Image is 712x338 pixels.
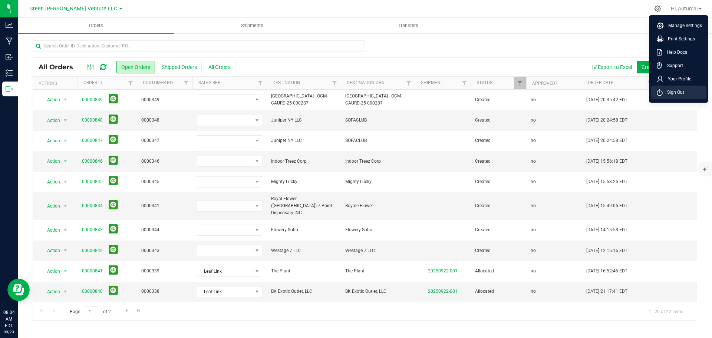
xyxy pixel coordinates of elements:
a: 20250922-001 [428,289,458,294]
span: no [531,137,536,144]
span: Manage Settings [664,22,702,29]
span: no [531,117,536,124]
span: Action [40,95,60,105]
a: Transfers [330,18,486,33]
span: Action [40,177,60,187]
span: 0000346 [141,158,188,165]
span: Action [40,156,60,166]
a: Approved? [532,81,557,86]
button: Open Orders [116,61,155,73]
a: Filter [403,77,415,89]
a: Filter [125,77,137,89]
span: 0000347 [141,137,188,144]
span: select [61,136,70,146]
a: Sales Rep [198,80,221,85]
inline-svg: Inbound [6,53,13,61]
span: no [531,247,536,254]
span: The Plant [345,268,411,275]
span: Created [475,178,522,185]
button: All Orders [204,61,235,73]
span: no [531,178,536,185]
span: Leaf Link [197,266,253,276]
a: 00000842 [82,247,103,254]
span: The Plant [271,268,336,275]
span: no [531,202,536,209]
span: Leaf Link [197,286,253,297]
button: Export to Excel [587,61,637,73]
span: select [61,286,70,297]
p: 08:04 AM EDT [3,309,14,329]
span: All Orders [39,63,80,71]
a: 00000847 [82,137,103,144]
span: 0000339 [141,268,188,275]
a: Filter [644,77,656,89]
span: Action [40,245,60,256]
span: no [531,226,536,233]
span: [DATE] 21:17:41 EDT [586,288,627,295]
span: select [61,266,70,276]
span: Royal Flower ([GEOGRAPHIC_DATA]) 7 Point Dispensary INC [271,195,336,217]
span: Juniper NY LLC [271,117,336,124]
li: Sign Out [651,86,706,99]
span: Action [40,286,60,297]
span: no [531,158,536,165]
a: 00000841 [82,268,103,275]
span: Mighty Lucky [345,178,411,185]
a: Filter [254,77,267,89]
span: Transfers [388,22,428,29]
span: Indoor Treez Corp [271,158,336,165]
a: Filter [458,77,471,89]
span: BK Exotic Outlet, LLC [271,288,336,295]
inline-svg: Manufacturing [6,37,13,45]
span: Mighty Lucky [271,178,336,185]
span: Support [663,62,683,69]
span: select [61,245,70,256]
span: [DATE] 15:56:18 EDT [586,158,627,165]
span: Hi, Autumn! [671,6,698,11]
span: Created [475,137,522,144]
a: 00000844 [82,202,103,209]
inline-svg: Outbound [6,85,13,93]
span: Create new order [642,64,681,70]
span: select [61,225,70,235]
span: no [531,96,536,103]
span: Action [40,266,60,276]
span: [DATE] 20:35:42 EDT [586,96,627,103]
a: Orders [18,18,174,33]
span: Flowery Soho [271,226,336,233]
p: 09/23 [3,329,14,335]
span: 0000341 [141,202,188,209]
span: Created [475,158,522,165]
span: [DATE] 14:15:58 EDT [586,226,627,233]
span: Indoor Treez Corp [345,158,411,165]
a: 00000845 [82,178,103,185]
a: Order Date [588,80,613,85]
span: 0000344 [141,226,188,233]
inline-svg: Inventory [6,69,13,77]
span: select [61,156,70,166]
a: Filter [329,77,341,89]
a: Support [657,62,703,69]
iframe: Resource center [7,279,30,301]
a: Filter [180,77,192,89]
span: [DATE] 16:52:46 EDT [586,268,627,275]
span: [GEOGRAPHIC_DATA] - OCM-CAURD-25-000287 [345,93,411,107]
a: Order ID [83,80,102,85]
a: Destination DBA [347,80,384,85]
span: [DATE] 20:24:58 EDT [586,137,627,144]
span: Created [475,117,522,124]
div: Manage settings [653,5,662,12]
span: Allocated [475,268,522,275]
span: [DATE] 15:49:06 EDT [586,202,627,209]
span: Green [PERSON_NAME] Venture LLC. [29,6,119,12]
span: Help Docs [662,49,687,56]
span: 0000343 [141,247,188,254]
span: Page of 2 [63,306,117,318]
span: Action [40,225,60,235]
a: 00000849 [82,96,103,103]
span: 0000338 [141,288,188,295]
span: Action [40,201,60,211]
span: Created [475,247,522,254]
span: Your Profile [663,75,691,83]
a: Go to the last page [133,306,144,316]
